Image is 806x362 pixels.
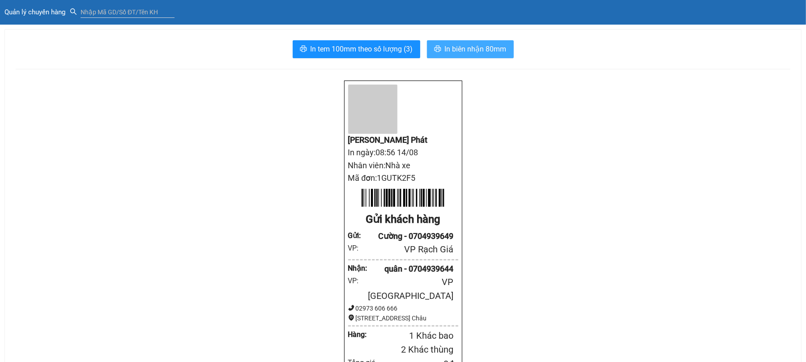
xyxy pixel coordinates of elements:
[371,343,454,357] div: 2 Khác thùng
[348,159,458,172] li: Nhân viên: Nhà xe
[348,305,354,311] span: phone
[371,329,454,343] div: 1 Khác bao
[348,313,458,323] div: [STREET_ADDRESS] Châu
[362,243,453,256] div: VP Rạch Giá
[85,29,176,40] div: quân
[8,9,21,18] span: Gửi:
[7,59,21,68] span: CR :
[348,263,362,274] div: Nhận :
[70,8,77,15] span: search
[4,9,70,16] a: Quản lý chuyến hàng
[348,243,362,254] div: VP:
[7,58,81,68] div: 120.000
[427,40,514,58] button: printerIn biên nhận 80mm
[8,8,79,18] div: VP Rạch Giá
[445,43,507,55] span: In biên nhận 80mm
[348,146,458,159] li: In ngày: 08:56 14/08
[300,45,307,54] span: printer
[348,230,362,241] div: Gửi :
[434,45,441,54] span: printer
[362,263,453,275] div: quân - 0704939644
[85,40,176,52] div: 0704939644
[362,230,453,243] div: Cường - 0704939649
[85,8,176,29] div: VP [GEOGRAPHIC_DATA]
[348,211,458,228] div: Gửi khách hàng
[293,40,420,58] button: printerIn tem 100mm theo số lượng (3)
[4,8,70,16] span: Quản lý chuyến hàng
[8,29,79,42] div: 0704939649
[362,275,453,303] div: VP [GEOGRAPHIC_DATA]
[348,85,458,146] li: [PERSON_NAME] Phát
[348,172,458,184] li: Mã đơn: 1GUTK2F5
[348,315,354,321] span: environment
[348,329,371,340] div: Hàng:
[8,18,79,29] div: Cường
[85,9,107,18] span: Nhận:
[311,43,413,55] span: In tem 100mm theo số lượng (3)
[81,7,175,17] input: Nhập Mã GD/Số ĐT/Tên KH
[348,275,362,286] div: VP:
[348,303,458,313] div: 02973 606 666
